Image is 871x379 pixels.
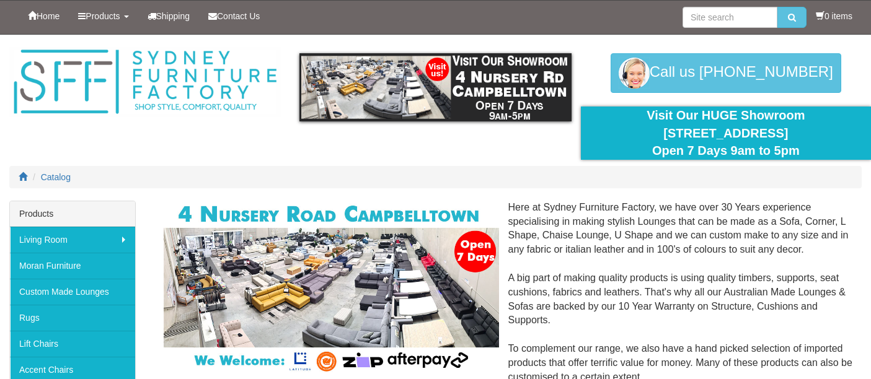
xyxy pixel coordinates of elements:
a: Moran Furniture [10,253,135,279]
a: Contact Us [199,1,269,32]
div: Visit Our HUGE Showroom [STREET_ADDRESS] Open 7 Days 9am to 5pm [590,107,862,160]
span: Home [37,11,60,21]
a: Custom Made Lounges [10,279,135,305]
img: Corner Modular Lounges [164,201,498,375]
a: Products [69,1,138,32]
a: Catalog [41,172,71,182]
a: Rugs [10,305,135,331]
a: Home [19,1,69,32]
img: Sydney Furniture Factory [9,47,281,117]
a: Living Room [10,227,135,253]
img: showroom.gif [299,53,571,121]
div: Products [10,201,135,227]
input: Site search [683,7,777,28]
span: Shipping [156,11,190,21]
span: Products [86,11,120,21]
a: Lift Chairs [10,331,135,357]
a: Shipping [138,1,200,32]
li: 0 items [816,10,852,22]
span: Contact Us [217,11,260,21]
